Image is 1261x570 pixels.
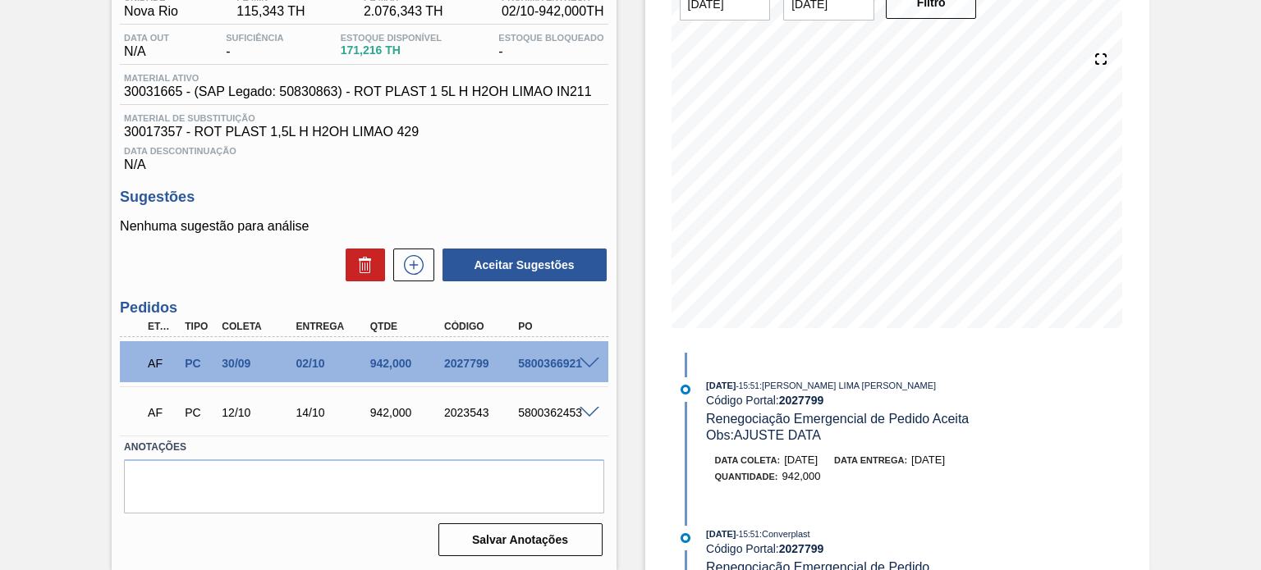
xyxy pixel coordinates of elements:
div: 2027799 [440,357,521,370]
div: 942,000 [366,406,447,419]
button: Salvar Anotações [438,523,603,556]
p: AF [148,357,177,370]
h3: Pedidos [120,299,608,317]
span: [DATE] [911,454,945,466]
div: N/A [120,33,173,59]
strong: 2027799 [779,542,824,555]
div: 5800366921 [514,357,595,370]
div: PO [514,321,595,332]
span: - 15:51 [736,530,759,539]
span: Data out [124,33,169,43]
span: Obs: AJUSTE DATA [706,428,821,442]
span: 171,216 TH [341,44,442,57]
div: Aguardando Faturamento [144,345,181,381]
div: Nova sugestão [385,249,434,281]
div: Entrega [292,321,374,332]
div: Aceitar Sugestões [434,247,608,283]
div: Código Portal: [706,394,1096,407]
div: Coleta [218,321,299,332]
span: 115,343 TH [236,4,305,19]
span: [DATE] [706,529,736,539]
p: Nenhuma sugestão para análise [120,219,608,234]
span: 942,000 [782,470,821,482]
h3: Sugestões [120,189,608,206]
div: Pedido de Compra [181,357,218,370]
strong: 2027799 [779,394,824,407]
div: Código [440,321,521,332]
span: 30031665 - (SAP Legado: 50830863) - ROT PLAST 1 5L H H2OH LIMAO IN211 [124,84,592,99]
span: [DATE] [784,454,818,466]
div: 2023543 [440,406,521,419]
div: Etapa [144,321,181,332]
img: atual [681,533,690,543]
div: - [222,33,287,59]
div: Excluir Sugestões [337,249,385,281]
span: Suficiência [226,33,283,43]
span: Data entrega: [834,455,907,465]
div: Qtde [366,321,447,332]
div: 30/09/2025 [218,357,299,370]
span: 2.076,343 TH [364,4,443,19]
div: 02/10/2025 [292,357,374,370]
p: AF [148,406,177,419]
span: Material ativo [124,73,592,83]
span: Nova Rio [124,4,178,19]
span: - 15:51 [736,381,759,390]
img: atual [681,385,690,394]
span: [DATE] [706,381,736,390]
span: : Converplast [759,529,810,539]
span: : [PERSON_NAME] LIMA [PERSON_NAME] [759,381,936,390]
div: Aguardando Faturamento [144,394,181,431]
button: Aceitar Sugestões [442,249,607,281]
div: 12/10/2025 [218,406,299,419]
span: Estoque Disponível [341,33,442,43]
span: Data coleta: [715,455,781,465]
div: N/A [120,139,608,172]
div: 14/10/2025 [292,406,374,419]
span: 30017357 - ROT PLAST 1,5L H H2OH LIMAO 429 [124,125,603,139]
span: Renegociação Emergencial de Pedido Aceita [706,412,969,426]
div: Tipo [181,321,218,332]
div: Código Portal: [706,542,1096,555]
div: - [494,33,608,59]
div: 5800362453 [514,406,595,419]
div: 942,000 [366,357,447,370]
span: Estoque Bloqueado [498,33,603,43]
label: Anotações [124,435,603,459]
span: Data Descontinuação [124,146,603,156]
span: Quantidade : [715,472,778,481]
span: Material de Substituição [124,113,603,123]
span: 02/10 - 942,000 TH [502,4,604,19]
div: Pedido de Compra [181,406,218,419]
